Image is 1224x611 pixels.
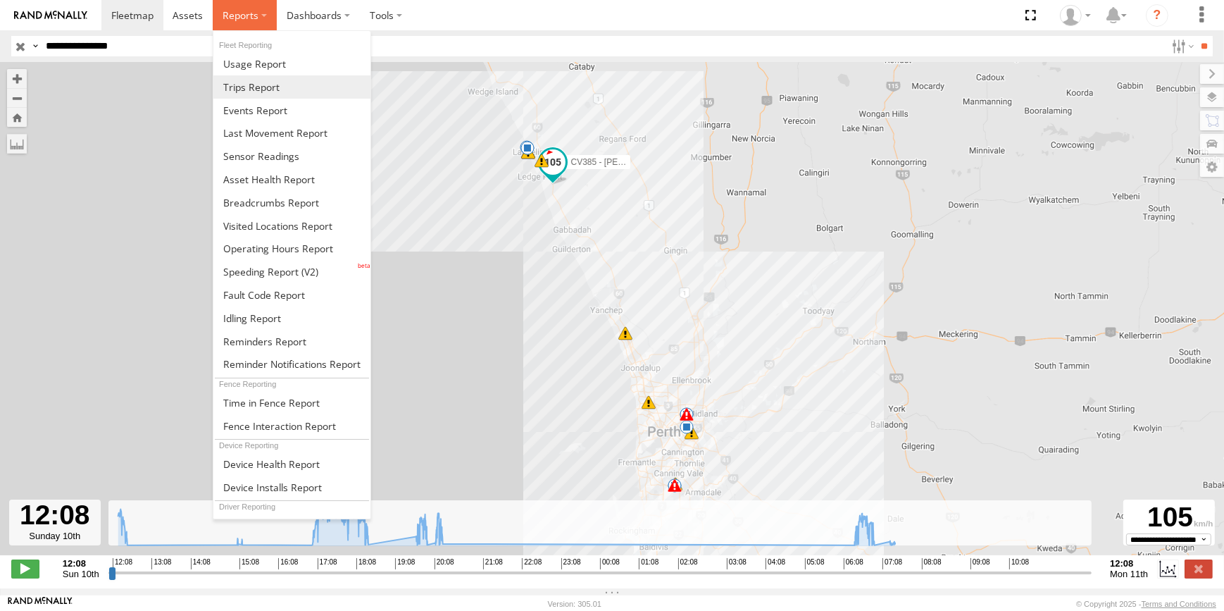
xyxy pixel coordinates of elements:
span: 09:08 [970,558,990,569]
a: Usage Report [213,52,370,75]
a: Terms and Conditions [1142,600,1216,608]
span: Mon 11th Aug 2025 [1110,569,1148,579]
img: rand-logo.svg [14,11,87,20]
i: ? [1146,4,1168,27]
span: Sun 10th Aug 2025 [63,569,99,579]
div: Jaydon Walker [1055,5,1096,26]
span: 13:08 [151,558,171,569]
a: Visit our Website [8,597,73,611]
a: Device Health Report [213,452,370,476]
a: Fault Code Report [213,283,370,307]
span: 19:08 [395,558,415,569]
span: 03:08 [727,558,747,569]
a: Asset Operating Hours Report [213,237,370,260]
a: Asset Health Report [213,168,370,191]
span: 17:08 [318,558,337,569]
label: Play/Stop [11,560,39,578]
a: Time in Fences Report [213,391,370,414]
a: Reminders Report [213,330,370,353]
span: 12:08 [113,558,132,569]
span: 00:08 [600,558,620,569]
a: Fleet Speed Report (V2) [213,260,370,283]
span: 04:08 [766,558,785,569]
label: Measure [7,134,27,154]
a: Idling Report [213,307,370,330]
div: © Copyright 2025 - [1076,600,1216,608]
a: Trips Report [213,75,370,99]
span: 05:08 [805,558,825,569]
a: Breadcrumbs Report [213,191,370,214]
strong: 12:08 [63,558,99,569]
label: Map Settings [1200,157,1224,177]
a: Full Events Report [213,99,370,122]
span: 01:08 [639,558,658,569]
span: 20:08 [435,558,454,569]
label: Search Filter Options [1166,36,1197,56]
a: Fence Interaction Report [213,414,370,438]
button: Zoom Home [7,108,27,127]
div: 8 [642,395,656,409]
span: 18:08 [356,558,376,569]
a: Visited Locations Report [213,214,370,237]
a: Sensor Readings [213,144,370,168]
div: 105 [1125,502,1213,533]
span: 14:08 [191,558,211,569]
strong: 12:08 [1110,558,1148,569]
span: 06:08 [844,558,863,569]
span: 07:08 [882,558,902,569]
div: Version: 305.01 [548,600,601,608]
span: 23:08 [561,558,581,569]
button: Zoom out [7,88,27,108]
span: 10:08 [1009,558,1029,569]
label: Search Query [30,36,41,56]
a: Service Reminder Notifications Report [213,353,370,376]
a: Device Installs Report [213,476,370,499]
a: Last Movement Report [213,121,370,144]
span: 08:08 [922,558,942,569]
span: 21:08 [483,558,503,569]
span: 16:08 [278,558,298,569]
span: CV385 - [PERSON_NAME] [571,156,674,166]
span: 22:08 [522,558,542,569]
span: 02:08 [678,558,698,569]
div: 17 [685,426,699,440]
span: 15:08 [239,558,259,569]
button: Zoom in [7,69,27,88]
a: Driver Performance Report [213,514,370,538]
label: Close [1185,560,1213,578]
